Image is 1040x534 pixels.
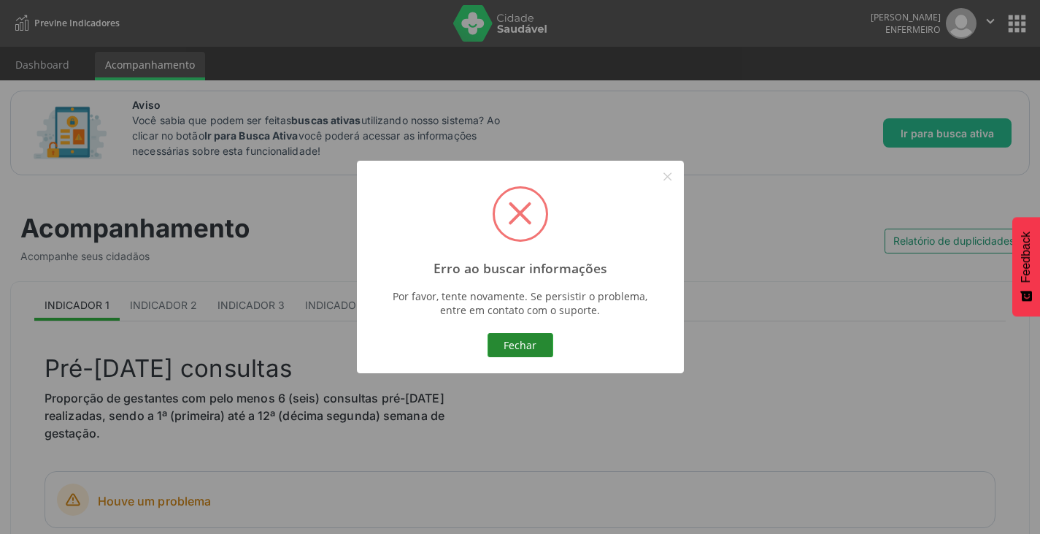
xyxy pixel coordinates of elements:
[434,261,607,276] h2: Erro ao buscar informações
[655,164,680,189] button: Close this dialog
[488,333,553,358] button: Fechar
[385,289,654,317] div: Por favor, tente novamente. Se persistir o problema, entre em contato com o suporte.
[1020,232,1033,283] span: Feedback
[1012,217,1040,316] button: Feedback - Mostrar pesquisa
